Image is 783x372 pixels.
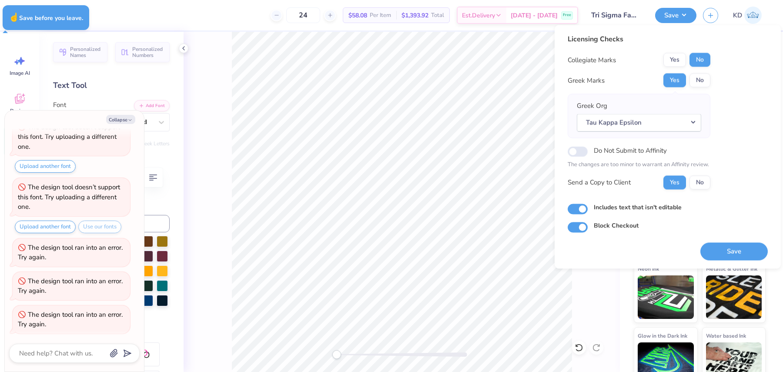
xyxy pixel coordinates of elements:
label: Greek Org [577,101,607,111]
label: Do Not Submit to Affinity [594,145,667,156]
div: Text Tool [53,80,170,91]
button: Collapse [106,115,135,124]
img: Neon Ink [638,275,694,319]
div: The design tool ran into an error. Try again. [18,310,123,329]
label: Block Checkout [594,221,639,230]
span: Total [431,11,444,20]
span: Image AI [10,70,30,77]
div: The design tool ran into an error. Try again. [18,277,123,295]
input: Untitled Design [585,7,649,24]
button: Upload another font [15,160,76,173]
div: Licensing Checks [568,34,710,44]
button: No [689,74,710,87]
button: Personalized Names [53,42,107,62]
span: Personalized Names [70,46,102,58]
span: Neon Ink [638,264,659,273]
div: Accessibility label [332,350,341,359]
span: Water based Ink [706,331,746,340]
button: Personalized Numbers [115,42,170,62]
div: Greek Marks [568,75,605,85]
img: Metallic & Glitter Ink [706,275,762,319]
img: Karen Danielle Caguimbay [744,7,762,24]
a: KD [729,7,766,24]
button: Yes [663,74,686,87]
button: Add Font [134,100,170,111]
span: $1,393.92 [402,11,428,20]
button: Save [655,8,696,23]
button: Tau Kappa Epsilon [577,114,701,131]
div: The design tool doesn’t support this font. Try uploading a different one. [18,123,120,151]
button: No [689,53,710,67]
div: Collegiate Marks [568,55,616,65]
button: Upload another font [15,221,76,233]
button: No [689,175,710,189]
span: [DATE] - [DATE] [511,11,558,20]
button: Yes [663,53,686,67]
span: Personalized Numbers [132,46,164,58]
span: Designs [10,107,29,114]
span: Est. Delivery [462,11,495,20]
button: Yes [663,175,686,189]
span: Metallic & Glitter Ink [706,264,757,273]
div: The design tool doesn’t support this font. Try uploading a different one. [18,183,120,211]
label: Includes text that isn't editable [594,202,682,211]
span: Free [563,12,571,18]
span: $58.08 [348,11,367,20]
div: The design tool ran into an error. Try again. [18,243,123,262]
p: The changes are too minor to warrant an Affinity review. [568,161,710,169]
span: Per Item [370,11,391,20]
div: Send a Copy to Client [568,178,631,188]
label: Font [53,100,66,110]
button: Save [700,242,768,260]
input: – – [286,7,320,23]
span: KD [733,10,742,20]
span: Glow in the Dark Ink [638,331,687,340]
